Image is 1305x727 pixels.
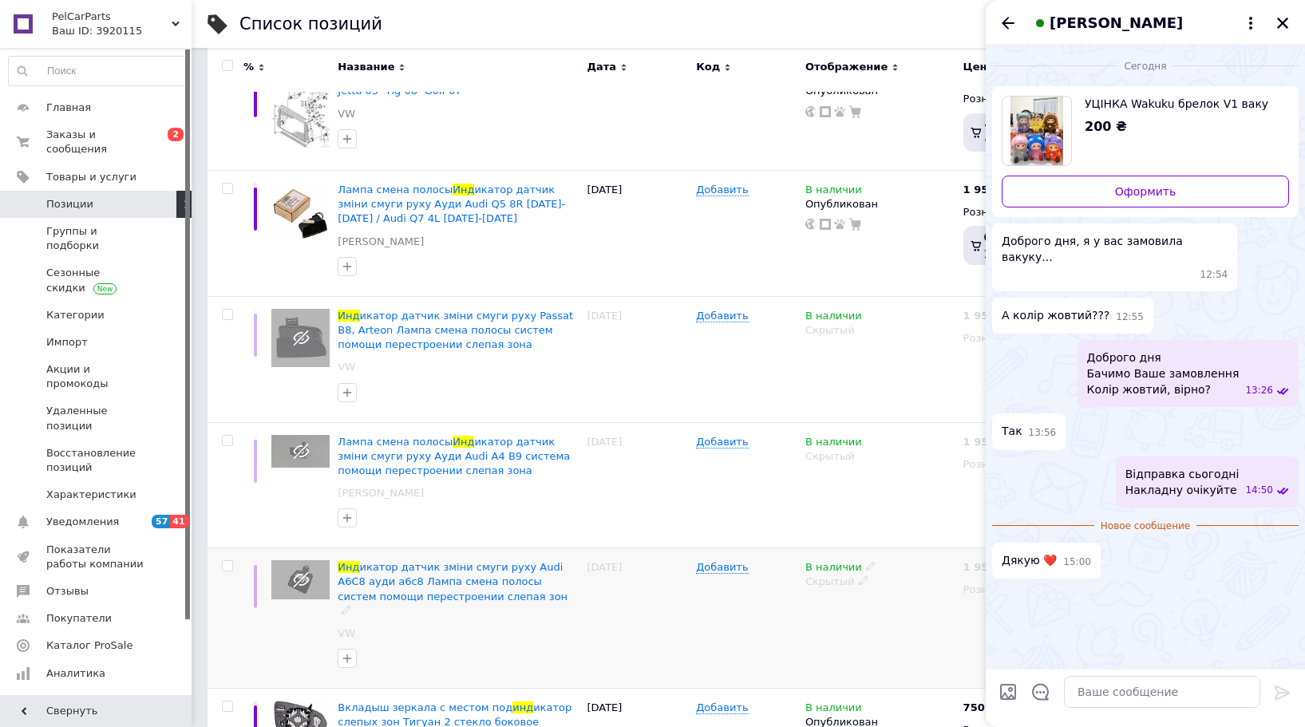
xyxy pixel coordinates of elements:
[46,446,148,475] span: Восстановление позиций
[46,224,148,253] span: Группы и подборки
[338,436,570,476] span: икатор датчик зміни смуги руху Ауди Audi A4 B9 система помощи перестроении слепая зона
[696,184,748,196] span: Добавить
[243,60,254,74] span: %
[46,170,136,184] span: Товары и услуги
[805,561,862,578] span: В наличии
[984,118,1058,147] span: 4.86%, 60.75 ₴
[453,184,474,196] span: Инд
[583,548,692,689] div: [DATE]
[1002,307,1109,324] span: А колір жовтий???
[805,60,888,74] span: Отображение
[338,701,512,713] span: Вкладыш зеркала с местом под
[963,60,995,74] span: Цена
[963,583,1070,597] div: Розница
[46,488,136,502] span: Характеристики
[963,92,1070,106] div: Розница
[696,436,748,448] span: Добавить
[338,310,573,350] a: Индикатор датчик зміни смуги руху Passat B8, Arteon Лампа смена полосы систем помощи перестроении...
[963,457,1070,472] div: Розница
[1200,268,1228,282] span: 12:54 12.09.2025
[696,60,720,74] span: Код
[963,560,1022,575] div: ₴
[512,701,533,713] span: инд
[338,561,359,573] span: Инд
[1085,119,1127,134] span: 200 ₴
[46,638,132,653] span: Каталог ProSale
[1085,96,1276,112] span: УЦІНКА Wakuku брелок V1 ваку
[338,436,570,476] a: Лампа смена полосыИндикатор датчик зміни смуги руху Ауди Audi A4 B9 система помощи перестроении с...
[963,183,1007,197] div: ₴
[46,308,105,322] span: Категории
[963,436,996,448] b: 1 950
[805,310,862,326] span: В наличии
[338,310,573,350] span: икатор датчик зміни смуги руху Passat B8, Arteon Лампа смена полосы систем помощи перестроении сл...
[1010,97,1063,165] img: 6813902923_w640_h640_utsinka-wakuku-brelok.jpg
[1063,555,1091,569] span: 15:00 12.09.2025
[1002,552,1057,569] span: Дякую ❤️
[168,128,184,141] span: 2
[696,561,748,574] span: Добавить
[453,436,474,448] span: Инд
[1029,426,1057,440] span: 13:56 12.09.2025
[338,486,424,500] a: [PERSON_NAME]
[583,171,692,297] div: [DATE]
[805,701,862,718] span: В наличии
[52,24,192,38] div: Ваш ID: 3920115
[1030,682,1051,702] button: Открыть шаблоны ответов
[46,197,93,211] span: Позиции
[1125,466,1240,498] span: Відправка сьогодні Накладну очікуйте
[963,309,1007,323] div: ₴
[271,309,330,367] img: Индикатор датчик зміни смуги руху Passat B8, Arteon Лампа смена полосы систем помощи перестроении...
[963,310,996,322] b: 1 950
[46,362,148,391] span: Акции и промокоды
[338,184,565,224] a: Лампа смена полосыИндикатор датчик зміни смуги руху Ауди Audi Q5 8R [DATE]-[DATE] / Audi Q7 4L [D...
[696,310,748,322] span: Добавить
[583,296,692,422] div: [DATE]
[46,404,148,433] span: Удаленные позиции
[338,107,355,121] a: VW
[338,310,359,322] span: Инд
[46,611,112,626] span: Покупатели
[338,561,567,602] span: икатор датчик зміни смуги руху Audi A6C8 ауди a6c8 Лампа смена полосы систем помощи перестроении ...
[170,515,188,528] span: 41
[1050,13,1183,34] span: [PERSON_NAME]
[1002,423,1022,440] span: Так
[271,69,330,148] img: Патрубок интеркулера Pasat 07- Superb 08- Jetta 05- Tig 08- Golf 07-
[338,436,453,448] span: Лампа смена полосы
[805,323,955,338] div: Скрытый
[239,16,382,33] div: Список позиций
[46,335,88,350] span: Импорт
[992,57,1299,73] div: 12.09.2025
[271,183,330,241] img: Лампа смена полосы Индикатор датчик зміни смуги руху Ауди Audi Q5 8R 2009-2017 / Audi Q7 4L 2007-...
[1094,520,1196,533] span: Новое сообщение
[338,184,453,196] span: Лампа смена полосы
[805,197,955,211] div: Опубликован
[1030,13,1260,34] button: [PERSON_NAME]
[805,184,862,200] span: В наличии
[338,60,394,74] span: Название
[271,435,330,468] img: Лампа смена полосы Индикатор датчик зміни смуги руху Ауди Audi A4 B9 система помощи перестроении ...
[1087,350,1240,397] span: Доброго дня Бачимо Ваше замовлення Колір жовтий, вірно?
[46,543,148,571] span: Показатели работы компании
[46,101,91,115] span: Главная
[338,235,424,249] a: [PERSON_NAME]
[963,561,996,573] b: 1 950
[9,57,188,85] input: Поиск
[1118,60,1173,73] span: Сегодня
[805,436,862,452] span: В наличии
[1002,233,1228,265] span: Доброго дня, я у вас замовила вакуку...
[999,14,1018,33] button: Назад
[963,435,1007,449] div: ₴
[963,701,985,713] b: 750
[696,701,748,714] span: Добавить
[152,515,170,528] span: 57
[583,422,692,548] div: [DATE]
[1245,384,1273,397] span: 13:26 12.09.2025
[963,701,996,715] div: ₴
[338,561,567,602] a: Индикатор датчик зміни смуги руху Audi A6C8 ауди a6c8 Лампа смена полосы систем помощи перестроен...
[1116,310,1144,324] span: 12:55 12.09.2025
[587,60,616,74] span: Дата
[983,231,1034,259] span: 6.31%, 123.05 ₴
[338,360,355,374] a: VW
[46,266,148,294] span: Сезонные скидки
